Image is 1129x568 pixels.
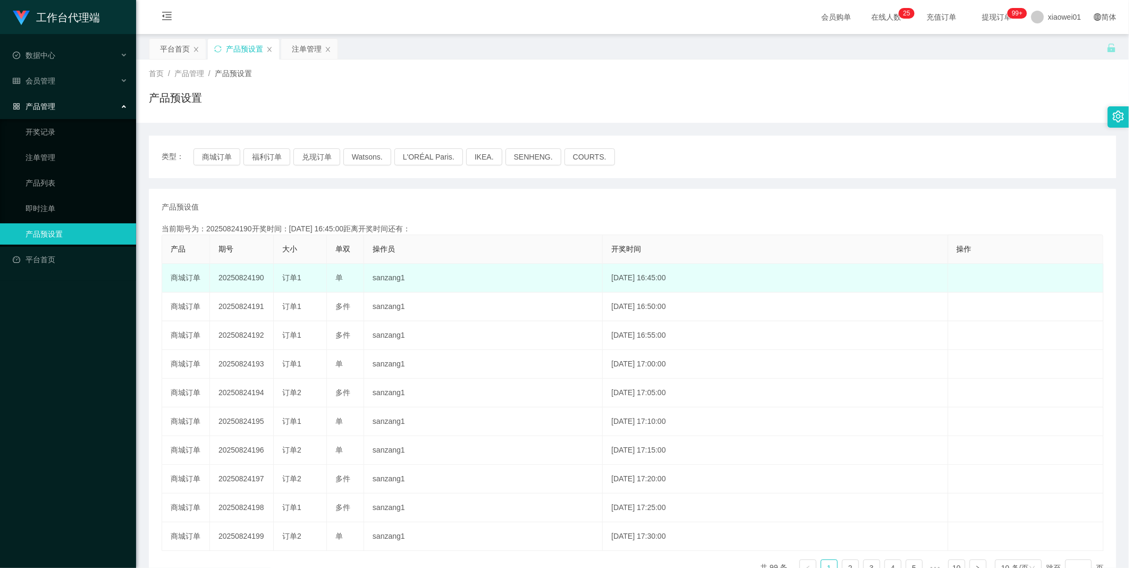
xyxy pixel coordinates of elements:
td: 20250824199 [210,522,274,551]
td: [DATE] 17:25:00 [603,494,948,522]
td: 商城订单 [162,264,210,293]
td: [DATE] 17:00:00 [603,350,948,379]
td: 20250824191 [210,293,274,321]
i: 图标: sync [214,45,222,53]
p: 2 [903,8,907,19]
td: 商城订单 [162,321,210,350]
td: [DATE] 17:30:00 [603,522,948,551]
i: 图标: menu-fold [149,1,185,35]
a: 产品预设置 [26,223,128,245]
span: 大小 [282,245,297,253]
span: 首页 [149,69,164,78]
span: 订单2 [282,474,301,483]
span: 订单1 [282,417,301,425]
p: 5 [907,8,911,19]
td: sanzang1 [364,522,603,551]
td: [DATE] 17:15:00 [603,436,948,465]
span: 开奖时间 [611,245,641,253]
div: 平台首页 [160,39,190,59]
sup: 951 [1008,8,1027,19]
span: 多件 [335,302,350,311]
span: 类型： [162,148,193,165]
img: logo.9652507e.png [13,11,30,26]
i: 图标: close [325,46,331,53]
span: 操作员 [373,245,395,253]
a: 开奖记录 [26,121,128,143]
td: 商城订单 [162,407,210,436]
button: 商城订单 [193,148,240,165]
span: / [168,69,170,78]
i: 图标: check-circle-o [13,52,20,59]
span: 单 [335,446,343,454]
span: 数据中心 [13,51,55,60]
i: 图标: close [193,46,199,53]
span: 单 [335,360,343,368]
td: 商城订单 [162,436,210,465]
span: 单 [335,417,343,425]
button: 兑现订单 [293,148,340,165]
td: 商城订单 [162,350,210,379]
td: 20250824192 [210,321,274,350]
td: sanzang1 [364,494,603,522]
span: 产品预设置 [215,69,252,78]
td: 商城订单 [162,494,210,522]
i: 图标: setting [1113,111,1124,122]
span: 订单2 [282,446,301,454]
a: 即时注单 [26,198,128,219]
td: sanzang1 [364,321,603,350]
td: 20250824197 [210,465,274,494]
span: 订单1 [282,302,301,311]
h1: 工作台代理端 [36,1,100,35]
a: 图标: dashboard平台首页 [13,249,128,270]
button: Watsons. [343,148,391,165]
span: 产品管理 [13,102,55,111]
span: 单 [335,273,343,282]
span: 单 [335,532,343,540]
td: sanzang1 [364,350,603,379]
button: SENHENG. [505,148,561,165]
span: 提现订单 [977,13,1017,21]
div: 产品预设置 [226,39,263,59]
td: 20250824198 [210,494,274,522]
td: [DATE] 16:45:00 [603,264,948,293]
a: 产品列表 [26,172,128,194]
div: 注单管理 [292,39,322,59]
td: sanzang1 [364,407,603,436]
span: 多件 [335,388,350,397]
button: L'ORÉAL Paris. [394,148,463,165]
td: sanzang1 [364,465,603,494]
i: 图标: close [266,46,273,53]
div: 当前期号为：20250824190开奖时间：[DATE] 16:45:00距离开奖时间还有： [162,223,1103,235]
span: 多件 [335,474,350,483]
span: 产品预设值 [162,202,199,213]
span: 产品 [171,245,186,253]
span: 会员管理 [13,77,55,85]
button: IKEA. [466,148,502,165]
span: / [208,69,210,78]
i: 图标: appstore-o [13,103,20,110]
td: 20250824196 [210,436,274,465]
td: 20250824190 [210,264,274,293]
span: 订单1 [282,503,301,512]
span: 单双 [335,245,350,253]
sup: 25 [899,8,914,19]
td: 20250824193 [210,350,274,379]
td: 商城订单 [162,465,210,494]
td: 商城订单 [162,522,210,551]
i: 图标: table [13,77,20,85]
span: 订单1 [282,273,301,282]
td: sanzang1 [364,379,603,407]
span: 订单1 [282,360,301,368]
a: 工作台代理端 [13,13,100,21]
td: [DATE] 17:05:00 [603,379,948,407]
h1: 产品预设置 [149,90,202,106]
span: 操作 [957,245,972,253]
span: 订单2 [282,532,301,540]
i: 图标: global [1094,13,1101,21]
td: 20250824195 [210,407,274,436]
td: sanzang1 [364,293,603,321]
span: 多件 [335,331,350,339]
td: 商城订单 [162,293,210,321]
span: 订单1 [282,331,301,339]
span: 订单2 [282,388,301,397]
